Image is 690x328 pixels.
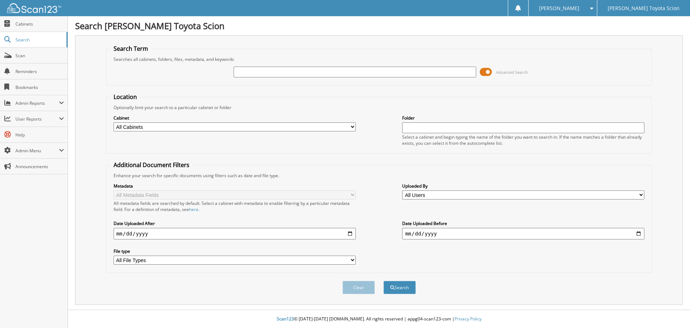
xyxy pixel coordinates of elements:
[15,163,64,170] span: Announcements
[114,183,356,189] label: Metadata
[402,183,644,189] label: Uploaded By
[110,161,193,169] legend: Additional Document Filters
[114,228,356,239] input: start
[110,93,141,101] legend: Location
[342,281,375,294] button: Clear
[15,148,59,154] span: Admin Menu
[114,248,356,254] label: File type
[110,45,152,53] legend: Search Term
[496,69,528,75] span: Advanced Search
[68,310,690,328] div: © [DATE]-[DATE] [DOMAIN_NAME]. All rights reserved | appg04-scan123-com |
[402,134,644,146] div: Select a cabinet and begin typing the name of the folder you want to search in. If the name match...
[15,100,59,106] span: Admin Reports
[539,6,579,10] span: [PERSON_NAME]
[277,316,294,322] span: Scan123
[455,316,482,322] a: Privacy Policy
[15,68,64,75] span: Reminders
[110,104,648,111] div: Optionally limit your search to a particular cabinet or folder
[15,53,64,59] span: Scan
[402,220,644,226] label: Date Uploaded Before
[402,115,644,121] label: Folder
[15,37,63,43] span: Search
[608,6,680,10] span: [PERSON_NAME] Toyota Scion
[383,281,416,294] button: Search
[114,115,356,121] label: Cabinet
[7,3,61,13] img: scan123-logo-white.svg
[110,172,648,179] div: Enhance your search for specific documents using filters such as date and file type.
[114,220,356,226] label: Date Uploaded After
[75,20,683,32] h1: Search [PERSON_NAME] Toyota Scion
[15,21,64,27] span: Cabinets
[110,56,648,62] div: Searches all cabinets, folders, files, metadata, and keywords
[15,116,59,122] span: User Reports
[15,84,64,90] span: Bookmarks
[114,200,356,212] div: All metadata fields are searched by default. Select a cabinet with metadata to enable filtering b...
[189,206,198,212] a: here
[15,132,64,138] span: Help
[402,228,644,239] input: end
